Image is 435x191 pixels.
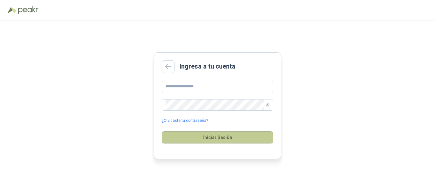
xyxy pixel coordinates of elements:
[18,6,38,14] img: Peakr
[180,62,235,71] h2: Ingresa a tu cuenta
[266,103,269,107] span: eye-invisible
[8,7,17,13] img: Logo
[162,131,273,143] button: Iniciar Sesión
[162,118,208,124] a: ¿Olvidaste tu contraseña?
